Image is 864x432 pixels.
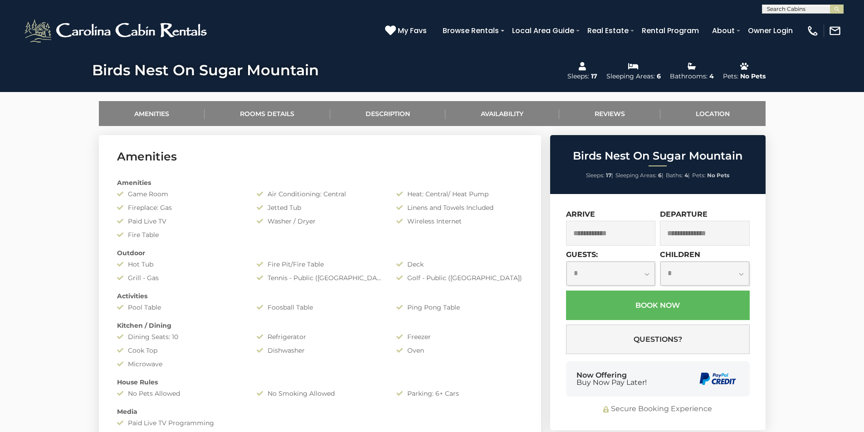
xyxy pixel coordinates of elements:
[390,332,529,341] div: Freezer
[110,418,250,427] div: Paid Live TV Programming
[576,379,647,386] span: Buy Now Pay Later!
[566,210,595,218] label: Arrive
[576,372,647,386] div: Now Offering
[660,250,700,259] label: Children
[445,101,559,126] a: Availability
[110,248,530,257] div: Outdoor
[398,25,427,36] span: My Favs
[110,273,250,282] div: Grill - Gas
[583,23,633,39] a: Real Estate
[110,389,250,398] div: No Pets Allowed
[637,23,703,39] a: Rental Program
[390,389,529,398] div: Parking: 6+ Cars
[566,325,750,354] button: Questions?
[110,189,250,199] div: Game Room
[707,172,729,179] strong: No Pets
[708,23,739,39] a: About
[250,217,390,226] div: Washer / Dryer
[110,178,530,187] div: Amenities
[110,217,250,226] div: Paid Live TV
[829,24,841,37] img: mail-regular-white.png
[250,273,390,282] div: Tennis - Public ([GEOGRAPHIC_DATA])
[250,332,390,341] div: Refrigerator
[385,25,429,37] a: My Favs
[99,101,205,126] a: Amenities
[110,378,530,387] div: House Rules
[743,23,797,39] a: Owner Login
[390,203,529,212] div: Linens and Towels Included
[552,150,763,162] h2: Birds Nest On Sugar Mountain
[117,149,523,165] h3: Amenities
[110,260,250,269] div: Hot Tub
[559,101,661,126] a: Reviews
[250,389,390,398] div: No Smoking Allowed
[110,321,530,330] div: Kitchen / Dining
[438,23,503,39] a: Browse Rentals
[615,172,657,179] span: Sleeping Areas:
[660,210,708,218] label: Departure
[390,303,529,312] div: Ping Pong Table
[390,273,529,282] div: Golf - Public ([GEOGRAPHIC_DATA])
[586,172,605,179] span: Sleeps:
[110,303,250,312] div: Pool Table
[586,170,613,181] li: |
[250,203,390,212] div: Jetted Tub
[23,17,211,44] img: White-1-2.png
[390,217,529,226] div: Wireless Internet
[390,346,529,355] div: Oven
[684,172,688,179] strong: 4
[692,172,706,179] span: Pets:
[566,250,598,259] label: Guests:
[658,172,662,179] strong: 6
[806,24,819,37] img: phone-regular-white.png
[250,189,390,199] div: Air Conditioning: Central
[250,346,390,355] div: Dishwasher
[508,23,579,39] a: Local Area Guide
[205,101,330,126] a: Rooms Details
[566,291,750,320] button: Book Now
[615,170,664,181] li: |
[250,303,390,312] div: Foosball Table
[390,260,529,269] div: Deck
[110,359,250,369] div: Microwave
[390,189,529,199] div: Heat: Central/ Heat Pump
[110,203,250,212] div: Fireplace: Gas
[330,101,446,126] a: Description
[606,172,611,179] strong: 17
[110,332,250,341] div: Dining Seats: 10
[666,170,690,181] li: |
[666,172,683,179] span: Baths:
[110,230,250,239] div: Fire Table
[110,346,250,355] div: Cook Top
[660,101,766,126] a: Location
[250,260,390,269] div: Fire Pit/Fire Table
[566,404,750,414] div: Secure Booking Experience
[110,291,530,301] div: Activities
[110,407,530,416] div: Media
